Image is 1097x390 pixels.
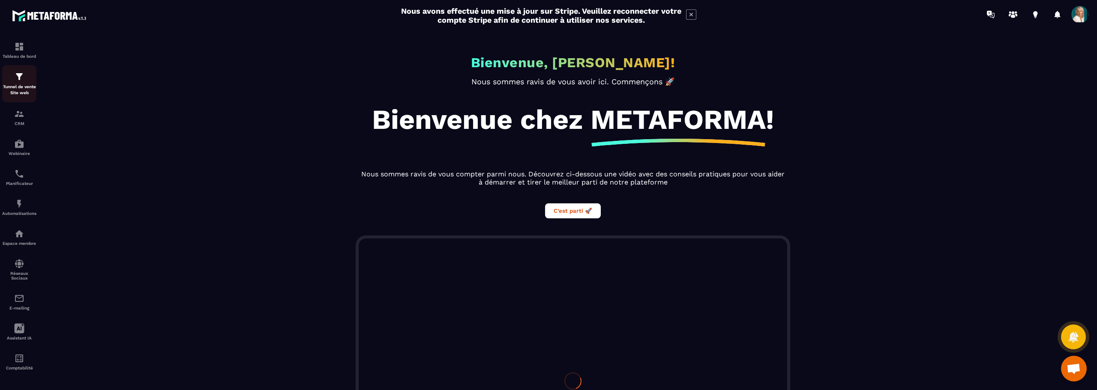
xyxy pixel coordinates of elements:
h2: Bienvenue, [PERSON_NAME]! [471,54,675,71]
img: scheduler [14,169,24,179]
div: Ouvrir le chat [1061,356,1087,381]
a: formationformationTableau de bord [2,35,36,65]
a: schedulerschedulerPlanificateur [2,162,36,192]
img: email [14,293,24,304]
p: Automatisations [2,211,36,216]
a: automationsautomationsAutomatisations [2,192,36,222]
p: Espace membre [2,241,36,246]
a: social-networksocial-networkRéseaux Sociaux [2,252,36,287]
button: C’est parti 🚀 [545,203,601,218]
img: automations [14,229,24,239]
p: CRM [2,121,36,126]
img: formation [14,71,24,82]
a: accountantaccountantComptabilité [2,347,36,377]
img: logo [12,8,89,24]
p: Comptabilité [2,366,36,370]
h2: Nous avons effectué une mise à jour sur Stripe. Veuillez reconnecter votre compte Stripe afin de ... [401,6,682,24]
p: Webinaire [2,151,36,156]
img: social-network [14,259,24,269]
a: automationsautomationsEspace membre [2,222,36,252]
img: formation [14,42,24,52]
p: Assistant IA [2,336,36,340]
img: automations [14,199,24,209]
p: Réseaux Sociaux [2,271,36,280]
a: formationformationCRM [2,102,36,132]
a: C’est parti 🚀 [545,206,601,214]
a: emailemailE-mailing [2,287,36,317]
a: Assistant IA [2,317,36,347]
p: Tableau de bord [2,54,36,59]
a: automationsautomationsWebinaire [2,132,36,162]
p: Planificateur [2,181,36,186]
a: formationformationTunnel de vente Site web [2,65,36,102]
img: formation [14,109,24,119]
img: accountant [14,353,24,363]
p: E-mailing [2,306,36,310]
img: automations [14,139,24,149]
p: Nous sommes ravis de vous compter parmi nous. Découvrez ci-dessous une vidéo avec des conseils pr... [359,170,787,186]
p: Nous sommes ravis de vous avoir ici. Commençons 🚀 [359,77,787,86]
p: Tunnel de vente Site web [2,84,36,96]
h1: Bienvenue chez METAFORMA! [372,103,774,136]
